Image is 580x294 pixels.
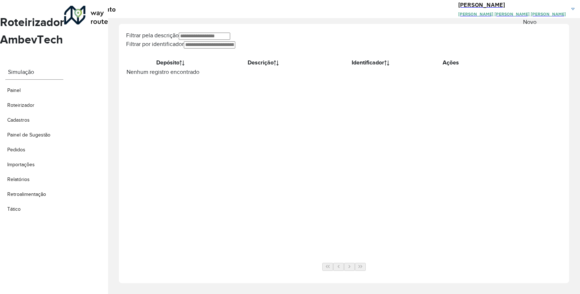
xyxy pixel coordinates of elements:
span: [PERSON_NAME] [PERSON_NAME] [PERSON_NAME] [458,11,566,17]
button: First Page [322,263,333,271]
button: Last Page [355,263,366,271]
label: Filtrar pela descrição [126,32,179,38]
a: [PERSON_NAME][PERSON_NAME] [PERSON_NAME] [PERSON_NAME] [458,0,580,18]
span: Tático [7,205,21,213]
span: Relatórios [7,176,30,183]
th: Ações [429,58,473,67]
th: Identificador [312,58,429,67]
span: Pedidos [7,146,25,154]
span: Importações [7,161,35,168]
span: Painel de Sugestão [7,131,50,139]
span: Cadastros [7,116,30,124]
div: Novo [523,18,536,26]
h3: [PERSON_NAME] [458,0,566,9]
td: Nenhum registro encontrado [126,67,562,77]
span: Retroalimentação [7,190,46,198]
button: Next Page [344,263,355,271]
span: Painel [7,87,21,94]
th: Descrição [215,58,312,67]
label: Simulação [8,69,34,75]
th: Depósito [126,58,215,67]
label: Filtrar por identificador [126,41,184,47]
span: Roteirizador [7,101,34,109]
button: Previous Page [333,263,344,271]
